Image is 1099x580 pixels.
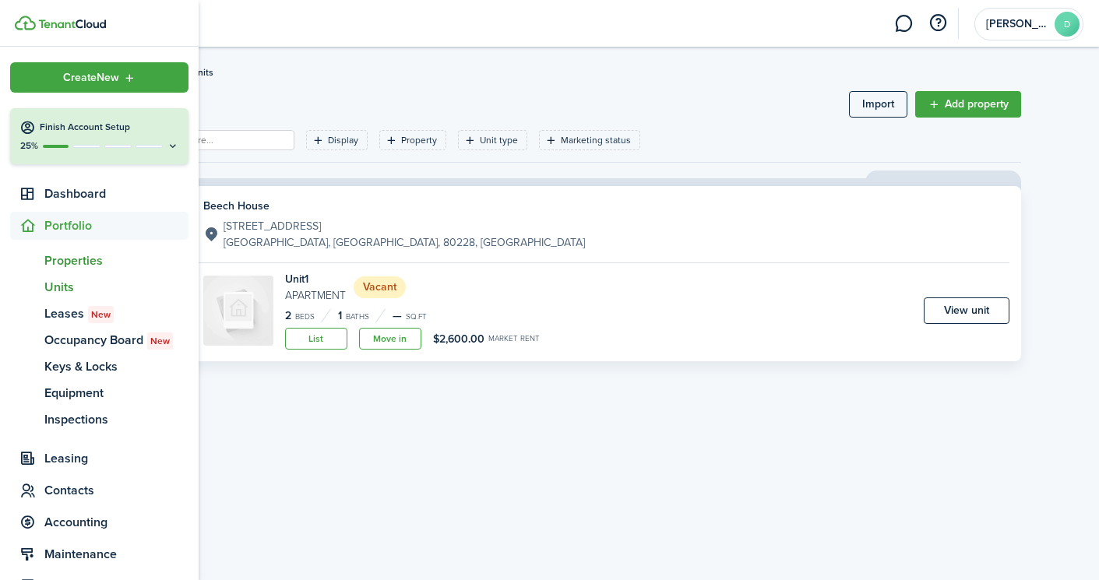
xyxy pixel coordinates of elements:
span: New [91,308,111,322]
img: Unit avatar [203,276,273,346]
a: Inspections [10,406,188,433]
button: Open resource center [925,10,951,37]
span: Units [191,65,213,79]
span: Inspections [44,410,188,429]
a: Add property [915,91,1021,118]
span: Leasing [44,449,188,468]
a: Keys & Locks [10,353,188,380]
span: Keys & Locks [44,357,188,376]
status: Vacant [354,276,406,298]
span: New [150,334,170,348]
small: Market rent [488,335,540,343]
span: Portfolio [44,216,188,235]
p: [STREET_ADDRESS] [224,218,585,234]
h4: Beech House [203,198,585,214]
span: Occupancy Board [44,331,188,350]
h4: Unit 1 [285,271,346,287]
span: Maintenance [44,545,188,564]
img: TenantCloud [38,19,106,29]
span: — [393,308,402,324]
filter-tag-label: Marketing status [561,133,631,147]
filter-tag: Open filter [379,130,446,150]
a: Property avatarBeech House[STREET_ADDRESS][GEOGRAPHIC_DATA], [GEOGRAPHIC_DATA], 80228, [GEOGRAPHI... [145,198,1009,251]
a: Move in [359,328,421,350]
a: Import [849,91,907,118]
span: Accounting [44,513,188,532]
span: 1 [338,308,342,324]
span: Create New [63,72,119,83]
input: Search here... [152,133,289,148]
span: Properties [44,251,188,270]
filter-tag: Open filter [306,130,368,150]
button: Open menu [10,62,188,93]
h4: Finish Account Setup [40,121,179,134]
a: View unit [924,297,1009,324]
span: Leases [44,304,188,323]
small: Apartment [285,287,346,304]
a: Occupancy BoardNew [10,327,188,353]
p: 25% [19,139,39,153]
span: Equipment [44,384,188,402]
filter-tag: Open filter [539,130,640,150]
button: Finish Account Setup25% [10,108,188,164]
span: Dashboard [44,185,188,203]
a: Units [10,274,188,301]
span: 2 [285,308,291,324]
a: Messaging [889,4,918,44]
span: $2,600.00 [433,331,484,347]
a: Properties [10,248,188,274]
small: Baths [346,313,369,321]
filter-tag-label: Display [328,133,358,147]
a: LeasesNew [10,301,188,327]
filter-tag: Open filter [458,130,527,150]
small: sq.ft [406,313,427,321]
span: Debra [986,19,1048,30]
filter-tag-label: Unit type [480,133,518,147]
img: TenantCloud [15,16,36,30]
span: Units [44,278,188,297]
avatar-text: D [1055,12,1080,37]
filter-tag-label: Property [401,133,437,147]
span: Contacts [44,481,188,500]
a: Equipment [10,380,188,406]
p: [GEOGRAPHIC_DATA], [GEOGRAPHIC_DATA], 80228, [GEOGRAPHIC_DATA] [224,234,585,251]
a: List [285,328,347,350]
small: Beds [295,313,315,321]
